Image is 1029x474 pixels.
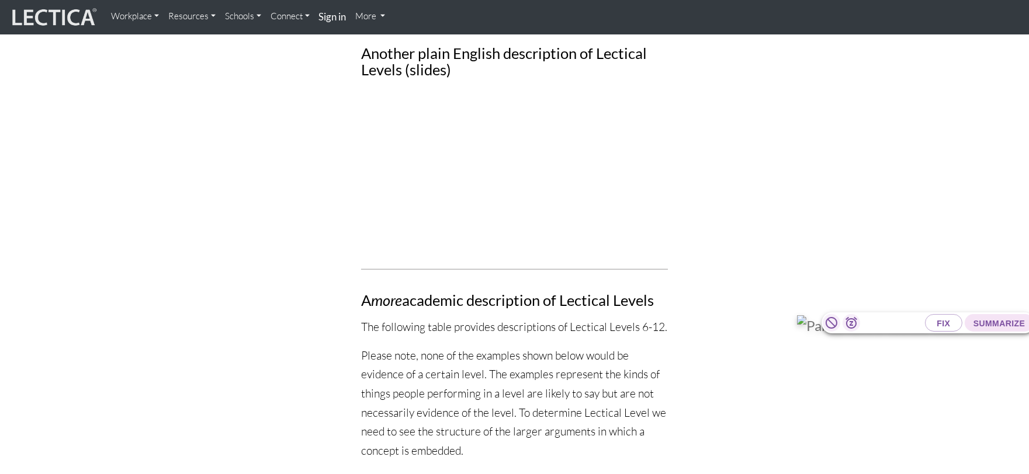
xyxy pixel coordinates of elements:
[361,292,668,308] h3: A academic description of Lectical Levels
[797,315,959,341] img: ParagraphAI Toolbar icon
[361,318,668,337] p: The following table provides descriptions of Lectical Levels 6-12.
[361,45,668,78] h3: Another plain English description of Lectical Levels (slides)
[314,5,351,30] a: Sign in
[351,5,390,28] a: More
[925,314,962,332] button: Fix
[9,6,97,29] img: lecticalive
[862,314,923,332] button: Upgrade
[371,291,402,309] i: more
[106,5,164,28] a: Workplace
[843,314,860,332] button: Hide for 30 minutes
[266,5,314,28] a: Connect
[220,5,266,28] a: Schools
[319,11,347,23] strong: Sign in
[164,5,220,28] a: Resources
[361,346,668,461] p: Please note, none of the examples shown below would be evidence of a certain level. The examples ...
